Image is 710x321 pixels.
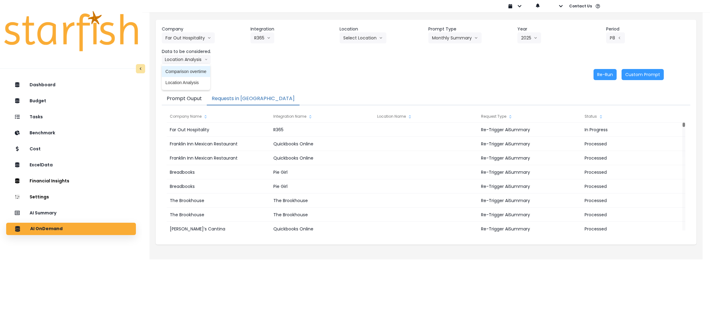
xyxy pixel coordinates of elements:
header: Period [606,26,690,32]
div: In Progress [581,123,685,137]
header: Prompt Type [428,26,512,32]
p: Tasks [30,114,43,120]
svg: sort [508,114,513,119]
div: Re-Trigger AiSummary [478,179,581,193]
div: Re-Trigger AiSummary [478,208,581,222]
p: ExcelData [30,162,53,168]
div: Re-Trigger AiSummary [478,123,581,137]
p: AI Summary [30,210,56,216]
header: Data to be considered. [162,48,246,55]
div: The Brookhouse [270,208,374,222]
div: Processed [581,193,685,208]
div: The Brookhouse [167,193,270,208]
svg: sort [203,114,208,119]
p: Budget [30,98,46,104]
button: Financial Insights [6,175,136,187]
div: Breadbooks [167,165,270,179]
button: Tasks [6,111,136,123]
span: Comparison overtime [165,68,206,75]
svg: arrow down line [207,35,211,41]
div: Processed [581,222,685,236]
div: R365 [270,123,374,137]
div: Processed [581,151,685,165]
button: Benchmark [6,127,136,139]
p: AI OnDemand [30,226,63,232]
div: Re-Trigger AiSummary [478,151,581,165]
header: Integration [251,26,335,32]
button: Dashboard [6,79,136,91]
div: Quickbooks Online [270,222,374,236]
svg: arrow down line [205,56,208,63]
div: Integration Name [270,110,374,123]
div: Processed [581,137,685,151]
div: Quickbooks Online [270,137,374,151]
div: Re-Trigger AiSummary [478,222,581,236]
button: Settings [6,191,136,203]
svg: arrow down line [379,35,383,41]
svg: sort [407,114,412,119]
div: Location Name [374,110,478,123]
div: Franklin Inn Mexican Restaurant [167,137,270,151]
div: Status [581,110,685,123]
button: Custom Prompt [622,69,664,80]
div: Processed [581,165,685,179]
div: Request Type [478,110,581,123]
button: Cost [6,143,136,155]
svg: arrow left line [618,35,621,41]
button: Budget [6,95,136,107]
div: Re-Trigger AiSummary [478,165,581,179]
header: Year [517,26,602,32]
svg: sort [308,114,313,119]
div: Processed [581,208,685,222]
div: Far Out Hospitality [167,123,270,137]
div: Pie Girl [270,165,374,179]
header: Company [162,26,246,32]
button: Prompt Ouput [162,92,207,105]
button: AI Summary [6,207,136,219]
svg: arrow down line [267,35,271,41]
div: Pie Girl [270,179,374,193]
div: Company Name [167,110,270,123]
button: Requests in [GEOGRAPHIC_DATA] [207,92,300,105]
div: Quickbooks Online [270,151,374,165]
div: [PERSON_NAME]’s Cantina [167,222,270,236]
p: Cost [30,146,41,152]
p: Benchmark [30,130,55,136]
div: Re-Trigger AiSummary [478,137,581,151]
header: Location [340,26,424,32]
button: Re-Run [594,69,617,80]
svg: arrow down line [534,35,537,41]
div: The Brookhouse [167,208,270,222]
button: Monthly Summaryarrow down line [428,32,482,43]
div: Franklin Inn Mexican Restaurant [167,151,270,165]
button: Select Locationarrow down line [340,32,386,43]
button: AI OnDemand [6,223,136,235]
svg: arrow down line [474,35,478,41]
div: Processed [581,179,685,193]
div: Breadbooks [167,179,270,193]
button: Far Out Hospitalityarrow down line [162,32,215,43]
div: The Brookhouse [270,193,374,208]
button: ExcelData [6,159,136,171]
svg: sort [598,114,603,119]
button: P8arrow left line [606,32,625,43]
button: Location Analysisarrow down line [162,55,211,64]
span: Location Analysis [165,79,206,86]
ul: Location Analysisarrow down line [162,64,210,90]
button: 2025arrow down line [517,32,541,43]
button: R365arrow down line [251,32,274,43]
div: Re-Trigger AiSummary [478,193,581,208]
p: Dashboard [30,82,55,87]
